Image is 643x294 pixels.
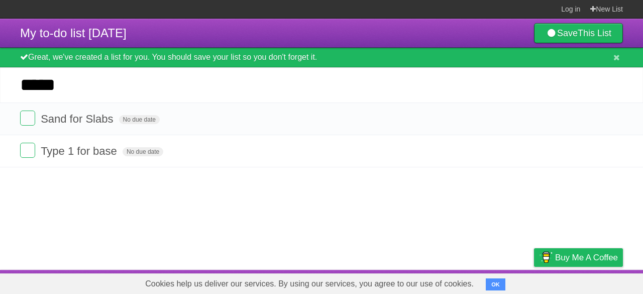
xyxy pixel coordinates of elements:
span: No due date [123,147,163,156]
a: Suggest a feature [560,272,623,291]
span: Sand for Slabs [41,113,116,125]
a: Terms [487,272,509,291]
b: This List [578,28,611,38]
a: Privacy [521,272,547,291]
span: Cookies help us deliver our services. By using our services, you agree to our use of cookies. [135,274,484,294]
span: Buy me a coffee [555,249,618,266]
label: Done [20,143,35,158]
span: My to-do list [DATE] [20,26,127,40]
label: Done [20,111,35,126]
a: SaveThis List [534,23,623,43]
a: Developers [434,272,474,291]
a: Buy me a coffee [534,248,623,267]
img: Buy me a coffee [539,249,553,266]
span: Type 1 for base [41,145,120,157]
button: OK [486,278,505,290]
span: No due date [119,115,160,124]
a: About [400,272,421,291]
